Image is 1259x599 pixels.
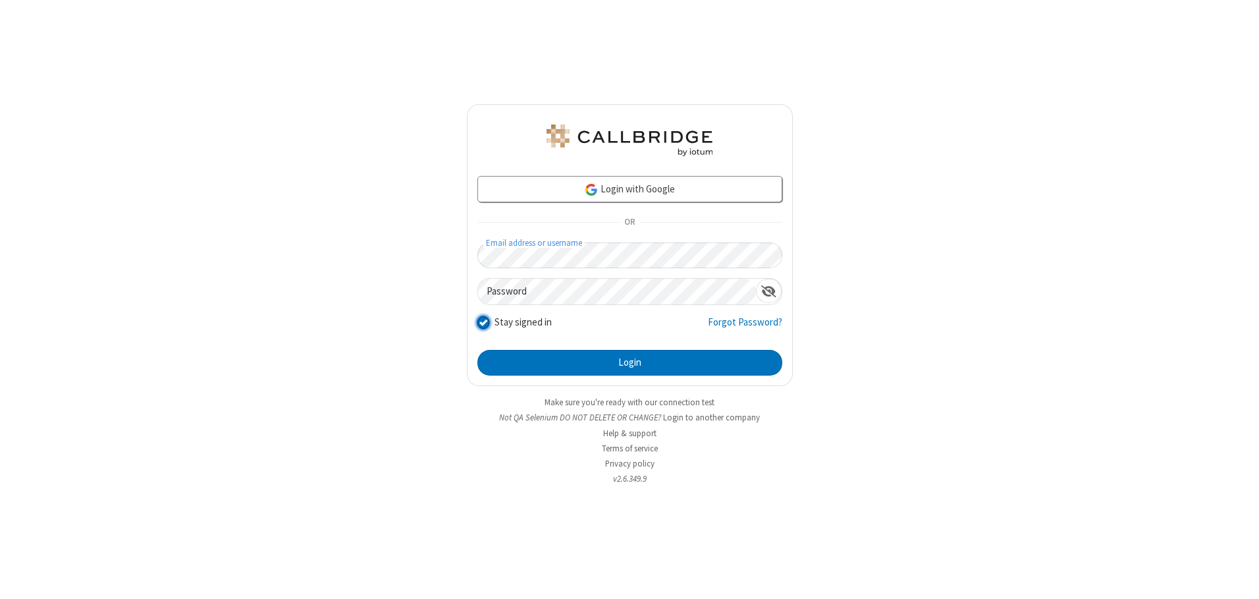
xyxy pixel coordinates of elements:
img: google-icon.png [584,183,599,197]
span: OR [619,214,640,232]
a: Privacy policy [605,458,655,469]
a: Help & support [603,428,656,439]
a: Forgot Password? [708,315,782,340]
a: Login with Google [477,176,782,202]
input: Email address or username [477,242,782,268]
li: v2.6.349.9 [467,472,793,485]
input: Password [478,279,756,304]
button: Login [477,350,782,376]
button: Login to another company [663,411,760,424]
label: Stay signed in [495,315,552,330]
li: Not QA Selenium DO NOT DELETE OR CHANGE? [467,411,793,424]
img: QA Selenium DO NOT DELETE OR CHANGE [544,125,715,156]
a: Terms of service [602,443,658,454]
div: Show password [756,279,782,303]
a: Make sure you're ready with our connection test [545,397,714,408]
